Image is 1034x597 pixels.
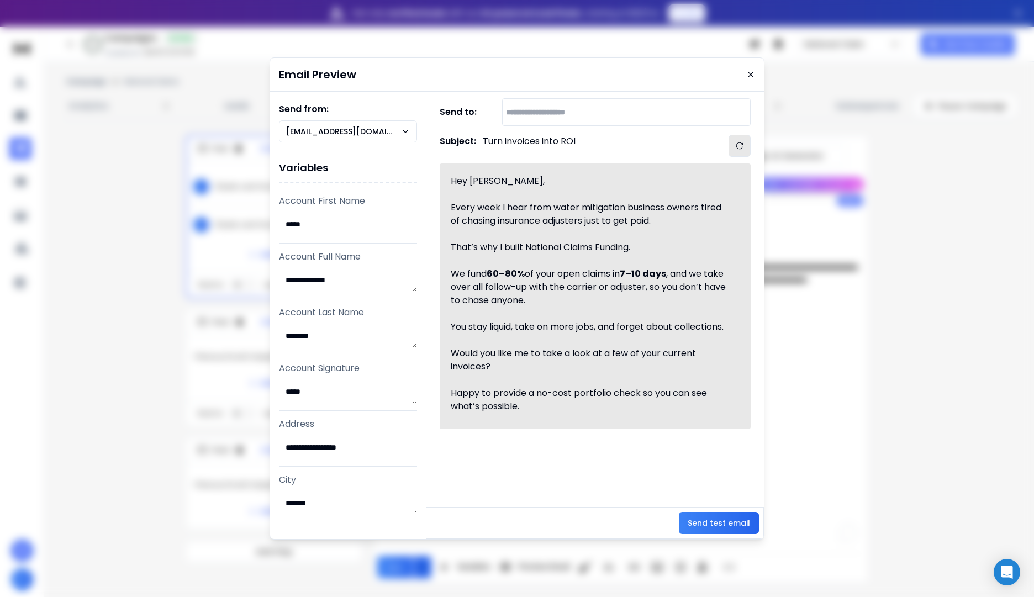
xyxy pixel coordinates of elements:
p: Account First Name [279,194,417,208]
div: Best, [451,426,727,440]
p: Account Signature [279,362,417,375]
div: That’s why I built National Claims Funding. [451,241,727,254]
p: Account Full Name [279,250,417,263]
h1: Variables [279,154,417,183]
h1: Send to: [440,105,484,119]
button: Send test email [679,512,759,534]
p: Account Last Name [279,306,417,319]
p: Address [279,418,417,431]
p: Turn invoices into ROI [483,135,576,157]
div: Hey [PERSON_NAME], [451,175,727,188]
strong: 7–10 days [620,267,666,280]
div: You stay liquid, take on more jobs, and forget about collections. [451,320,727,334]
div: Happy to provide a no-cost portfolio check so you can see what’s possible. [451,387,727,413]
h1: Send from: [279,103,417,116]
h1: Subject: [440,135,476,157]
strong: 60–80% [487,267,525,280]
h1: Email Preview [279,67,356,82]
p: City [279,473,417,487]
div: We fund of your open claims in , and we take over all follow-up with the carrier or adjuster, so ... [451,267,727,307]
p: [EMAIL_ADDRESS][DOMAIN_NAME] [286,126,401,137]
div: Open Intercom Messenger [994,559,1020,585]
div: Would you like me to take a look at a few of your current invoices? [451,347,727,373]
div: Every week I hear from water mitigation business owners tired of chasing insurance adjusters just... [451,201,727,228]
